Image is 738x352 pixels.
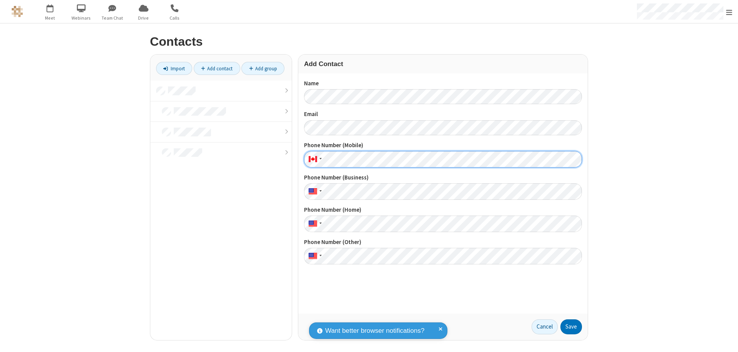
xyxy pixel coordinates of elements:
a: Import [156,62,192,75]
h3: Add Contact [304,60,582,68]
label: Phone Number (Home) [304,206,582,214]
div: United States: + 1 [304,183,324,200]
h2: Contacts [150,35,588,48]
label: Phone Number (Other) [304,238,582,247]
a: Add contact [194,62,240,75]
label: Name [304,79,582,88]
iframe: Chat [719,332,732,347]
img: QA Selenium DO NOT DELETE OR CHANGE [12,6,23,17]
label: Email [304,110,582,119]
span: Calls [160,15,189,22]
span: Want better browser notifications? [325,326,424,336]
a: Add group [241,62,284,75]
div: Canada: + 1 [304,151,324,168]
div: United States: + 1 [304,248,324,264]
a: Cancel [532,319,558,335]
div: United States: + 1 [304,216,324,232]
label: Phone Number (Mobile) [304,141,582,150]
span: Drive [129,15,158,22]
span: Team Chat [98,15,127,22]
span: Meet [36,15,65,22]
label: Phone Number (Business) [304,173,582,182]
span: Webinars [67,15,96,22]
button: Save [560,319,582,335]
